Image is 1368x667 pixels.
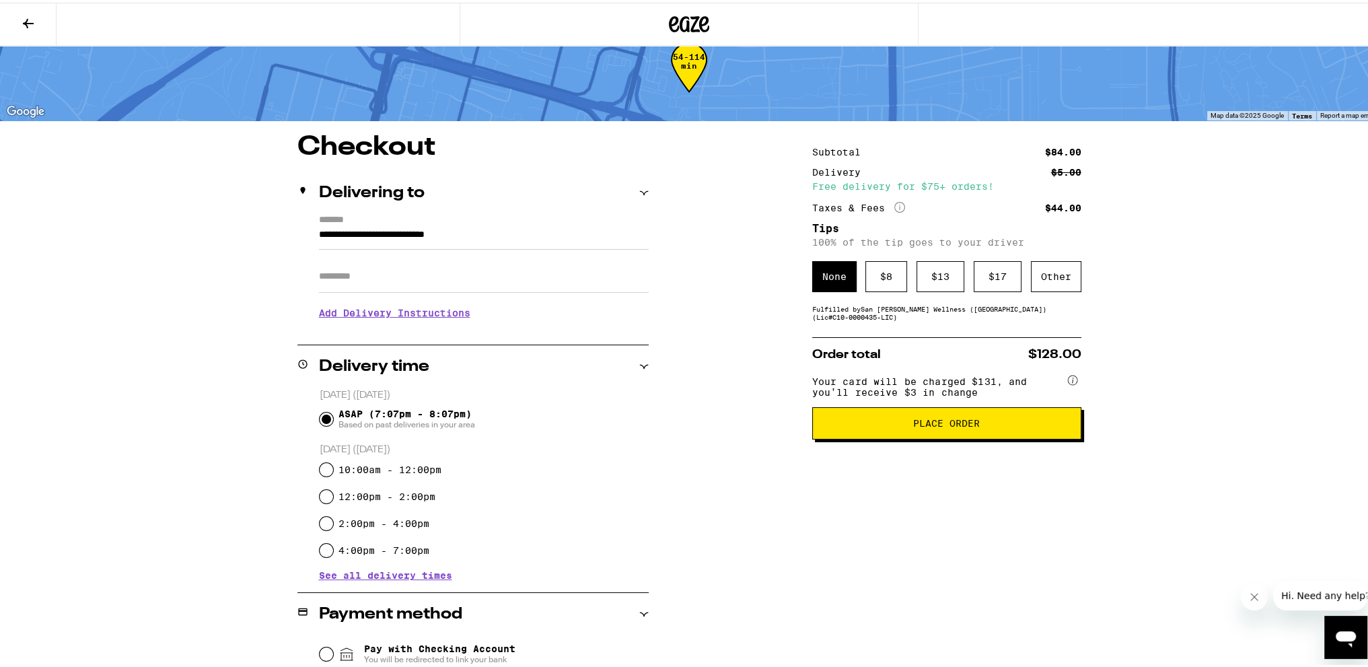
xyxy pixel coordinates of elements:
[812,369,1065,395] span: Your card will be charged $131, and you’ll receive $3 in change
[1045,145,1081,154] div: $84.00
[364,652,515,662] span: You will be redirected to link your bank
[812,221,1081,232] h5: Tips
[1324,613,1367,656] iframe: Button to launch messaging window
[319,295,649,326] h3: Add Delivery Instructions
[812,405,1081,437] button: Place Order
[1051,165,1081,174] div: $5.00
[1028,346,1081,358] span: $128.00
[319,604,462,620] h2: Payment method
[865,258,907,289] div: $ 8
[8,9,97,20] span: Hi. Need any help?
[671,50,707,100] div: 54-114 min
[1292,109,1312,117] a: Terms
[320,441,649,454] p: [DATE] ([DATE])
[916,258,964,289] div: $ 13
[338,417,475,427] span: Based on past deliveries in your area
[338,406,475,427] span: ASAP (7:07pm - 8:07pm)
[913,416,980,425] span: Place Order
[812,234,1081,245] p: 100% of the tip goes to your driver
[812,346,881,358] span: Order total
[338,516,429,526] label: 2:00pm - 4:00pm
[1211,109,1284,116] span: Map data ©2025 Google
[338,462,441,472] label: 10:00am - 12:00pm
[338,542,429,553] label: 4:00pm - 7:00pm
[320,386,649,399] p: [DATE] ([DATE])
[812,145,870,154] div: Subtotal
[812,199,905,211] div: Taxes & Fees
[1031,258,1081,289] div: Other
[1241,581,1268,608] iframe: Close message
[812,179,1081,188] div: Free delivery for $75+ orders!
[812,258,857,289] div: None
[319,568,452,577] button: See all delivery times
[338,489,435,499] label: 12:00pm - 2:00pm
[319,326,649,337] p: We'll contact you at [PHONE_NUMBER] when we arrive
[974,258,1021,289] div: $ 17
[3,100,48,118] a: Open this area in Google Maps (opens a new window)
[1273,578,1367,608] iframe: Message from company
[297,131,649,158] h1: Checkout
[319,182,425,199] h2: Delivering to
[3,100,48,118] img: Google
[812,165,870,174] div: Delivery
[812,302,1081,318] div: Fulfilled by San [PERSON_NAME] Wellness ([GEOGRAPHIC_DATA]) (Lic# C10-0000435-LIC )
[319,356,429,372] h2: Delivery time
[1045,201,1081,210] div: $44.00
[364,641,515,662] span: Pay with Checking Account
